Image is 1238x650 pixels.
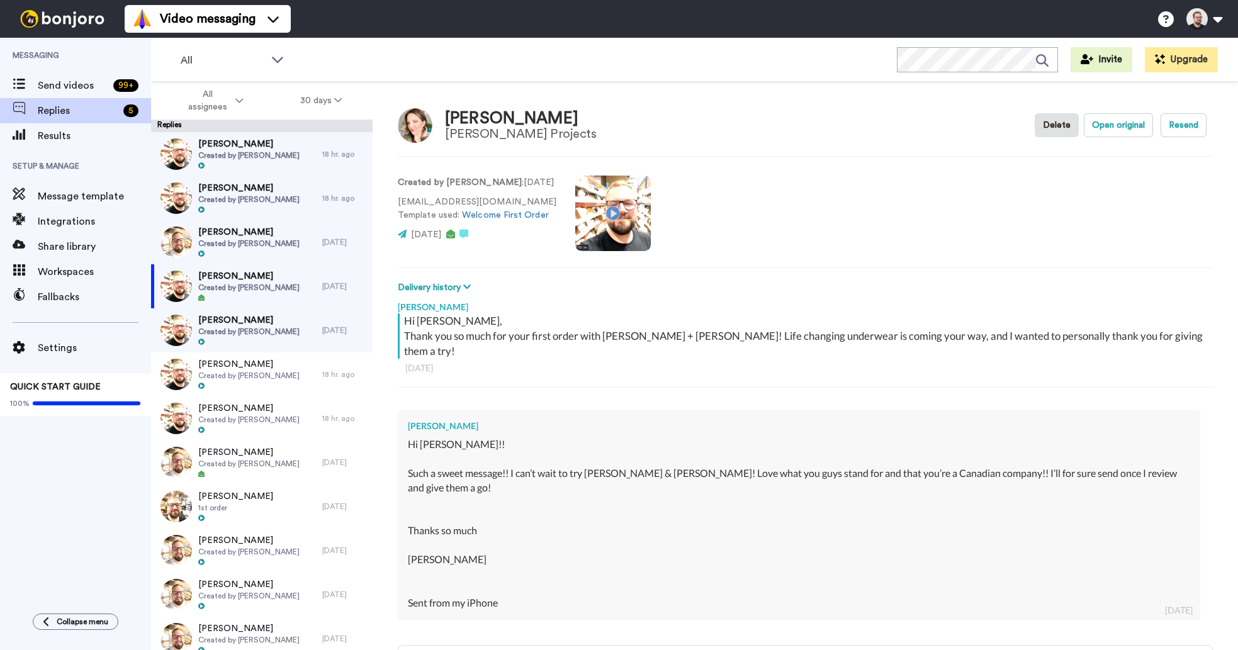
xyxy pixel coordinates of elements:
[1084,113,1153,137] button: Open original
[322,634,366,644] div: [DATE]
[198,446,300,459] span: [PERSON_NAME]
[272,89,371,112] button: 30 days
[160,138,192,170] img: 0ebeb185-aceb-4ea7-b17b-5d5448b0a189-thumb.jpg
[198,150,300,160] span: Created by [PERSON_NAME]
[398,176,556,189] p: : [DATE]
[198,283,300,293] span: Created by [PERSON_NAME]
[398,294,1213,313] div: [PERSON_NAME]
[198,358,300,371] span: [PERSON_NAME]
[322,325,366,335] div: [DATE]
[198,578,300,591] span: [PERSON_NAME]
[151,485,373,529] a: [PERSON_NAME]1st order[DATE]
[181,53,265,68] span: All
[198,327,300,337] span: Created by [PERSON_NAME]
[198,415,300,425] span: Created by [PERSON_NAME]
[198,314,300,327] span: [PERSON_NAME]
[398,108,432,143] img: Image of ERIN HUTTON
[408,420,1190,432] div: [PERSON_NAME]
[151,220,373,264] a: [PERSON_NAME]Created by [PERSON_NAME][DATE]
[160,403,192,434] img: 0ebeb185-aceb-4ea7-b17b-5d5448b0a189-thumb.jpg
[198,591,300,601] span: Created by [PERSON_NAME]
[151,264,373,308] a: [PERSON_NAME]Created by [PERSON_NAME][DATE]
[33,614,118,630] button: Collapse menu
[160,359,192,390] img: 0ebeb185-aceb-4ea7-b17b-5d5448b0a189-thumb.jpg
[198,138,300,150] span: [PERSON_NAME]
[198,622,300,635] span: [PERSON_NAME]
[160,491,192,522] img: efa524da-70a9-41f2-aa42-4cb2d5cfdec7-thumb.jpg
[198,270,300,283] span: [PERSON_NAME]
[322,457,366,468] div: [DATE]
[123,104,138,117] div: 5
[151,120,373,132] div: Replies
[445,109,596,128] div: [PERSON_NAME]
[160,579,192,610] img: 11682276-afbd-4b54-bc4a-fbbc98e51baf-thumb.jpg
[151,529,373,573] a: [PERSON_NAME]Created by [PERSON_NAME][DATE]
[398,196,556,222] p: [EMAIL_ADDRESS][DOMAIN_NAME] Template used:
[113,79,138,92] div: 99 +
[38,239,151,254] span: Share library
[151,573,373,617] a: [PERSON_NAME]Created by [PERSON_NAME][DATE]
[154,83,272,118] button: All assignees
[445,127,596,141] div: [PERSON_NAME] Projects
[57,617,108,627] span: Collapse menu
[160,315,192,346] img: 0ebeb185-aceb-4ea7-b17b-5d5448b0a189-thumb.jpg
[198,503,273,513] span: 1st order
[322,193,366,203] div: 18 hr. ago
[322,369,366,379] div: 18 hr. ago
[160,271,192,302] img: 0ebeb185-aceb-4ea7-b17b-5d5448b0a189-thumb.jpg
[1071,47,1132,72] button: Invite
[151,176,373,220] a: [PERSON_NAME]Created by [PERSON_NAME]18 hr. ago
[405,362,1205,374] div: [DATE]
[198,547,300,557] span: Created by [PERSON_NAME]
[160,227,192,258] img: 11682276-afbd-4b54-bc4a-fbbc98e51baf-thumb.jpg
[322,149,366,159] div: 18 hr. ago
[198,194,300,205] span: Created by [PERSON_NAME]
[322,237,366,247] div: [DATE]
[1161,113,1207,137] button: Resend
[151,308,373,352] a: [PERSON_NAME]Created by [PERSON_NAME][DATE]
[151,396,373,440] a: [PERSON_NAME]Created by [PERSON_NAME]18 hr. ago
[160,447,192,478] img: 11682276-afbd-4b54-bc4a-fbbc98e51baf-thumb.jpg
[411,230,441,239] span: [DATE]
[198,534,300,547] span: [PERSON_NAME]
[160,535,192,566] img: 11682276-afbd-4b54-bc4a-fbbc98e51baf-thumb.jpg
[15,10,110,28] img: bj-logo-header-white.svg
[198,490,273,503] span: [PERSON_NAME]
[38,340,151,356] span: Settings
[38,214,151,229] span: Integrations
[322,546,366,556] div: [DATE]
[408,437,1190,610] div: Hi [PERSON_NAME]!! Such a sweet message!! I can’t wait to try [PERSON_NAME] & [PERSON_NAME]! Love...
[198,402,300,415] span: [PERSON_NAME]
[398,178,522,187] strong: Created by [PERSON_NAME]
[198,226,300,238] span: [PERSON_NAME]
[322,590,366,600] div: [DATE]
[198,182,300,194] span: [PERSON_NAME]
[132,9,152,29] img: vm-color.svg
[198,238,300,249] span: Created by [PERSON_NAME]
[38,289,151,305] span: Fallbacks
[10,398,30,408] span: 100%
[160,10,256,28] span: Video messaging
[1165,604,1193,617] div: [DATE]
[322,502,366,512] div: [DATE]
[1035,113,1079,137] button: Delete
[38,103,118,118] span: Replies
[198,371,300,381] span: Created by [PERSON_NAME]
[38,78,108,93] span: Send videos
[151,132,373,176] a: [PERSON_NAME]Created by [PERSON_NAME]18 hr. ago
[322,281,366,291] div: [DATE]
[198,459,300,469] span: Created by [PERSON_NAME]
[38,264,151,279] span: Workspaces
[198,635,300,645] span: Created by [PERSON_NAME]
[38,128,151,143] span: Results
[160,182,192,214] img: 0ebeb185-aceb-4ea7-b17b-5d5448b0a189-thumb.jpg
[10,383,101,391] span: QUICK START GUIDE
[462,211,549,220] a: Welcome First Order
[404,313,1210,359] div: Hi [PERSON_NAME], Thank you so much for your first order with [PERSON_NAME] + [PERSON_NAME]! Life...
[38,189,151,204] span: Message template
[182,88,233,113] span: All assignees
[151,352,373,396] a: [PERSON_NAME]Created by [PERSON_NAME]18 hr. ago
[1145,47,1218,72] button: Upgrade
[398,281,475,294] button: Delivery history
